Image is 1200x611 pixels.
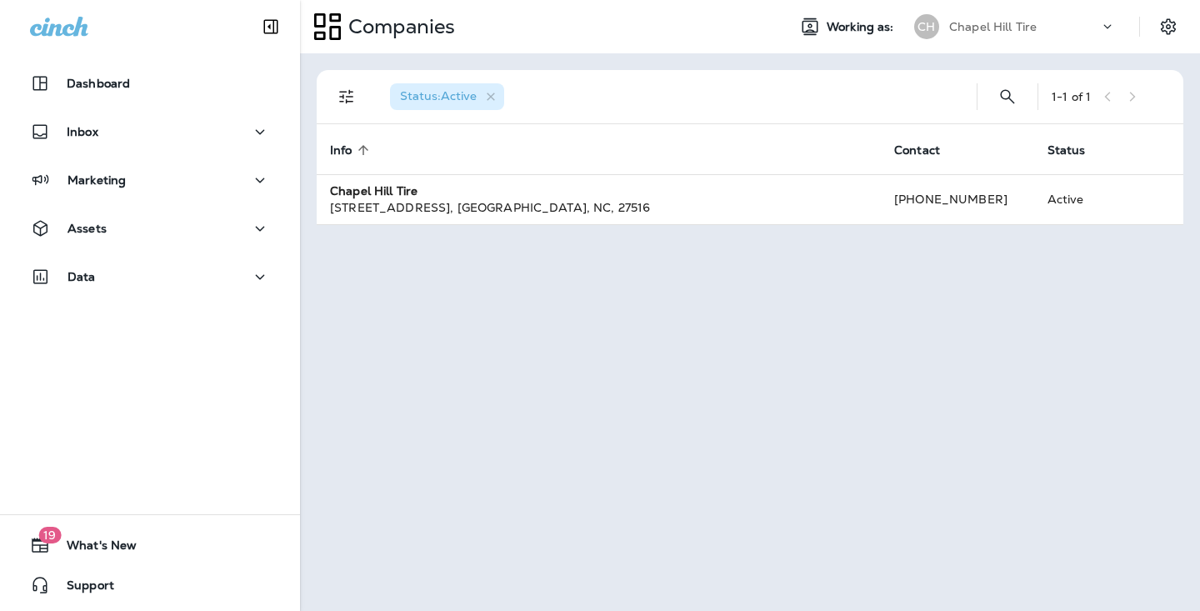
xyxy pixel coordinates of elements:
[1047,143,1086,158] span: Status
[67,173,126,187] p: Marketing
[17,568,283,602] button: Support
[17,260,283,293] button: Data
[400,88,477,103] span: Status : Active
[330,143,374,158] span: Info
[881,174,1034,224] td: [PHONE_NUMBER]
[67,222,107,235] p: Assets
[17,67,283,100] button: Dashboard
[390,83,504,110] div: Status:Active
[17,115,283,148] button: Inbox
[67,125,98,138] p: Inbox
[1052,90,1091,103] div: 1 - 1 of 1
[330,143,352,158] span: Info
[50,538,137,558] span: What's New
[827,20,897,34] span: Working as:
[17,163,283,197] button: Marketing
[342,14,455,39] p: Companies
[330,199,867,216] div: [STREET_ADDRESS] , [GEOGRAPHIC_DATA] , NC , 27516
[67,270,96,283] p: Data
[1047,143,1107,158] span: Status
[17,528,283,562] button: 19What's New
[1153,12,1183,42] button: Settings
[894,143,940,158] span: Contact
[894,143,962,158] span: Contact
[17,212,283,245] button: Assets
[914,14,939,39] div: CH
[991,80,1024,113] button: Search Companies
[949,20,1037,33] p: Chapel Hill Tire
[330,80,363,113] button: Filters
[247,10,294,43] button: Collapse Sidebar
[50,578,114,598] span: Support
[38,527,61,543] span: 19
[67,77,130,90] p: Dashboard
[330,183,417,198] strong: Chapel Hill Tire
[1034,174,1127,224] td: Active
